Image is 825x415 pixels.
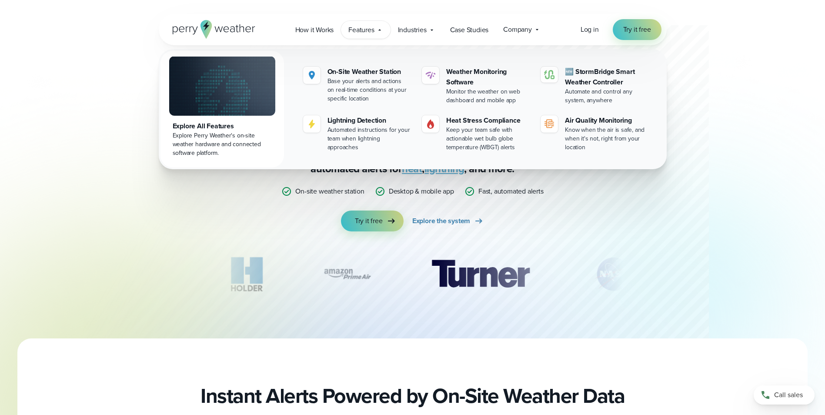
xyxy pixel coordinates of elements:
img: Gas.svg [425,119,436,129]
a: Explore the system [412,211,484,231]
div: On-Site Weather Station [327,67,411,77]
a: Try it free [341,211,404,231]
a: Call sales [754,385,815,405]
a: On-Site Weather Station Base your alerts and actions on real-time conditions at your specific loc... [300,63,415,107]
div: Air Quality Monitoring [565,115,649,126]
span: Log in [581,24,599,34]
div: Know when the air is safe, and when it's not, right from your location [565,126,649,152]
p: Fast, automated alerts [478,186,544,197]
a: Log in [581,24,599,35]
div: Weather Monitoring Software [446,67,530,87]
img: Holder.svg [219,252,276,296]
div: Automated instructions for your team when lightning approaches [327,126,411,152]
div: Base your alerts and actions on real-time conditions at your specific location [327,77,411,103]
a: Air Quality Monitoring Know when the air is safe, and when it's not, right from your location [537,112,652,155]
div: Heat Stress Compliance [446,115,530,126]
span: Try it free [355,216,383,226]
span: Case Studies [450,25,489,35]
a: Weather Monitoring Software Monitor the weather on web dashboard and mobile app [418,63,534,108]
span: Company [503,24,532,35]
div: 12 of 12 [318,252,377,296]
div: Explore Perry Weather's on-site weather hardware and connected software platform. [173,131,272,157]
img: Location.svg [307,70,317,80]
div: Monitor the weather on web dashboard and mobile app [446,87,530,105]
p: Stop relying on weather apps you can’t trust — [PERSON_NAME] Weather delivers certainty with , ac... [239,134,587,176]
span: Industries [398,25,427,35]
img: lightning-icon.svg [307,119,317,129]
div: 2 of 12 [584,252,645,296]
img: Turner-Construction_1.svg [418,252,542,296]
div: 1 of 12 [418,252,542,296]
div: 11 of 12 [219,252,276,296]
img: software-icon.svg [425,70,436,80]
div: slideshow [202,252,623,300]
div: Keep your team safe with actionable wet bulb globe temperature (WBGT) alerts [446,126,530,152]
a: 🆕 StormBridge Smart Weather Controller Automate and control any system, anywhere [537,63,652,108]
a: Try it free [613,19,661,40]
img: NASA.svg [584,252,645,296]
p: On-site weather station [295,186,364,197]
div: 🆕 StormBridge Smart Weather Controller [565,67,649,87]
a: How it Works [288,21,341,39]
a: Case Studies [443,21,496,39]
a: Explore All Features Explore Perry Weather's on-site weather hardware and connected software plat... [160,51,284,167]
span: Try it free [623,24,651,35]
a: Heat Stress Compliance Keep your team safe with actionable wet bulb globe temperature (WBGT) alerts [418,112,534,155]
span: Call sales [774,390,803,400]
img: Amazon-Air-logo.svg [318,252,377,296]
img: aqi-icon.svg [544,119,554,129]
span: How it Works [295,25,334,35]
p: Desktop & mobile app [389,186,454,197]
a: Lightning Detection Automated instructions for your team when lightning approaches [300,112,415,155]
div: Automate and control any system, anywhere [565,87,649,105]
h2: Instant Alerts Powered by On-Site Weather Data [200,384,625,408]
img: stormbridge-icon-V6.svg [544,70,554,79]
span: Explore the system [412,216,470,226]
div: Explore All Features [173,121,272,131]
div: Lightning Detection [327,115,411,126]
span: Features [348,25,374,35]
